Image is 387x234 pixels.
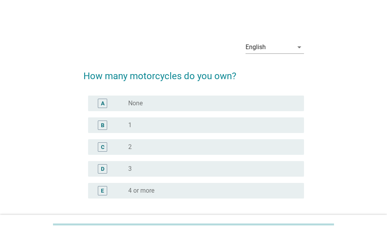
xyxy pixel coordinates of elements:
label: 2 [128,143,132,151]
label: 1 [128,121,132,129]
label: None [128,99,143,107]
div: A [101,99,104,107]
div: E [101,186,104,195]
div: English [246,44,266,51]
div: D [101,165,104,173]
label: 3 [128,165,132,173]
h2: How many motorcycles do you own? [83,61,304,83]
div: B [101,121,104,129]
label: 4 or more [128,187,154,195]
div: C [101,143,104,151]
i: arrow_drop_down [295,43,304,52]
